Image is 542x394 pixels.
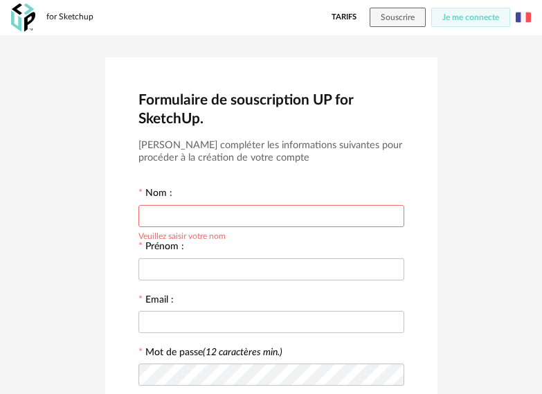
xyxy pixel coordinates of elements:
label: Nom : [138,188,172,201]
button: Souscrire [370,8,426,27]
img: fr [516,10,531,25]
div: for Sketchup [46,12,93,23]
label: Prénom : [138,242,184,254]
h2: Formulaire de souscription UP for SketchUp. [138,91,404,128]
div: Veuillez saisir votre nom [138,229,226,240]
img: OXP [11,3,35,32]
h3: [PERSON_NAME] compléter les informations suivantes pour procéder à la création de votre compte [138,139,404,165]
span: Je me connecte [442,13,499,21]
label: Mot de passe [145,348,282,357]
label: Email : [138,295,174,307]
i: (12 caractères min.) [203,348,282,357]
span: Souscrire [381,13,415,21]
button: Je me connecte [431,8,510,27]
a: Tarifs [332,8,356,27]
